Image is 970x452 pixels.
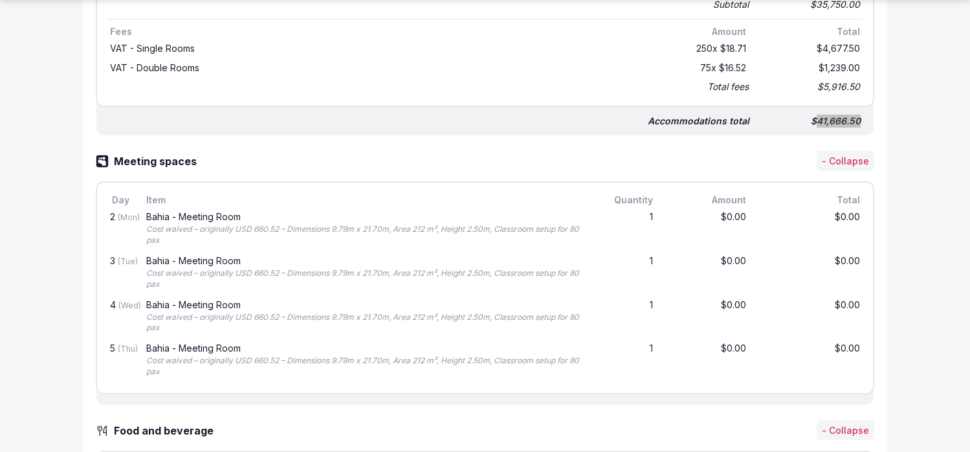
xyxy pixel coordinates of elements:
div: Amount [666,193,749,207]
div: Amount [666,25,749,39]
button: - Collapse [817,151,874,172]
div: $1,239.00 [759,61,863,75]
div: Cost waived – originally USD 660.52 – Dimensions 9.79m x 21.70m, Area 212 m², Height 2.50m, Class... [146,312,580,334]
div: Cost waived – originally USD 660.52 – Dimensions 9.79m x 21.70m, Area 212 m², Height 2.50m, Class... [146,268,580,290]
div: VAT - Double Rooms [110,63,653,73]
div: Cost waived – originally USD 660.52 – Dimensions 9.79m x 21.70m, Area 212 m², Height 2.50m, Class... [146,224,580,246]
span: (Thu) [118,344,138,354]
div: 5 [107,341,133,380]
div: Day [107,193,133,207]
div: 3 [107,254,133,293]
div: $0.00 [759,298,863,337]
div: $0.00 [666,210,749,249]
div: 1 [593,254,656,293]
div: 1 [593,341,656,380]
span: (Mon) [118,212,140,222]
div: $0.00 [759,210,863,249]
div: $0.00 [666,254,749,293]
div: 1 [593,298,656,337]
div: 250 x $18.71 [666,41,749,56]
div: $0.00 [759,254,863,293]
div: $41,666.50 [760,112,863,130]
div: Fees [107,25,656,39]
button: - Collapse [817,420,874,441]
div: 75 x $16.52 [666,61,749,75]
div: VAT - Single Rooms [110,44,653,53]
div: Quantity [593,193,656,207]
div: 1 [593,210,656,249]
div: $0.00 [666,298,749,337]
div: Total [759,25,863,39]
div: Cost waived – originally USD 660.52 – Dimensions 9.79m x 21.70m, Area 212 m², Height 2.50m, Class... [146,356,580,378]
div: 4 [107,298,133,337]
span: (Wed) [118,300,141,310]
h3: Meeting spaces [109,153,210,169]
div: Accommodations total [648,115,749,128]
div: Total fees [707,80,749,93]
div: Bahia - Meeting Room [146,256,580,266]
div: Total [759,193,863,207]
div: 2 [107,210,133,249]
div: $4,677.50 [759,41,863,56]
div: Bahia - Meeting Room [146,212,580,221]
div: $5,916.50 [759,78,863,96]
h3: Food and beverage [109,423,226,438]
div: $0.00 [666,341,749,380]
span: (Tue) [118,256,138,266]
div: Bahia - Meeting Room [146,300,580,310]
div: $0.00 [759,341,863,380]
div: Bahia - Meeting Room [146,344,580,353]
div: Item [144,193,583,207]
